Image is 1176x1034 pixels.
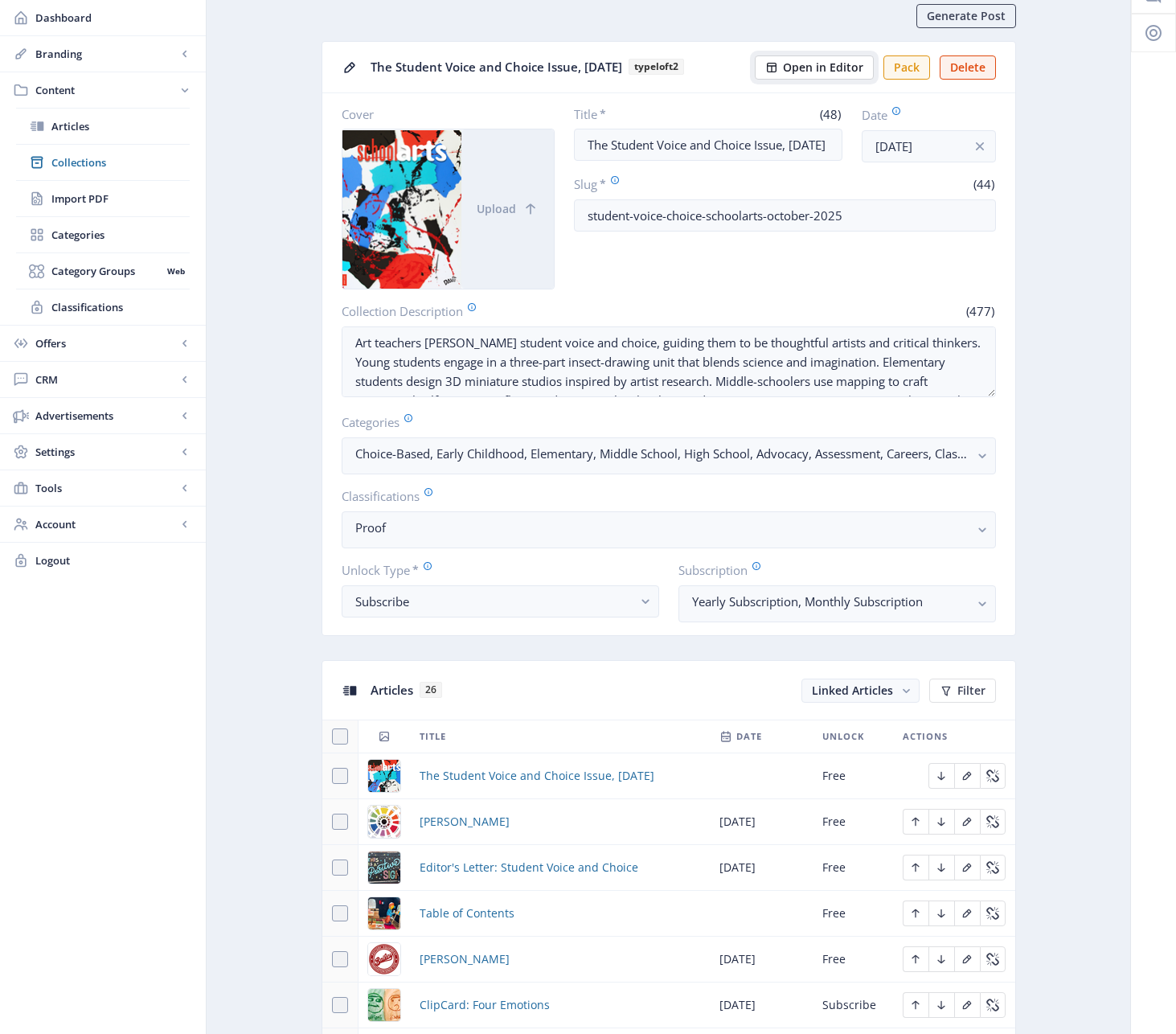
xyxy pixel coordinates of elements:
[35,516,177,532] span: Account
[971,176,996,192] span: (44)
[954,950,980,966] a: Edit page
[355,444,969,463] nb-select-label: Choice-Based, Early Childhood, Elementary, Middle School, High School, Advocacy, Assessment, Care...
[51,299,190,315] span: Classifications
[342,302,662,320] label: Collection Description
[678,561,983,579] label: Subscription
[420,766,654,786] a: The Student Voice and Choice Issue, [DATE]
[903,859,928,874] a: Edit page
[342,106,543,122] label: Cover
[35,371,177,388] span: CRM
[710,799,813,845] td: [DATE]
[420,950,510,969] a: [PERSON_NAME]
[162,263,190,279] nb-badge: Web
[371,55,745,80] div: The Student Voice and Choice Issue, [DATE]
[342,561,646,579] label: Unlock Type
[342,585,659,618] button: Subscribe
[35,552,193,568] span: Logout
[574,175,778,193] label: Slug
[954,767,980,782] a: Edit page
[813,937,893,983] td: Free
[903,813,928,828] a: Edit page
[35,10,193,26] span: Dashboard
[16,289,190,325] a: Classifications
[420,727,446,746] span: Title
[355,592,633,611] div: Subscribe
[574,199,996,232] input: this-is-how-a-slug-looks-like
[692,592,969,611] nb-select-label: Yearly Subscription, Monthly Subscription
[342,437,996,474] button: Choice-Based, Early Childhood, Elementary, Middle School, High School, Advocacy, Assessment, Care...
[954,905,980,920] a: Edit page
[420,904,514,923] a: Table of Contents
[629,59,684,75] b: typeloft2
[927,10,1006,23] span: Generate Post
[940,55,996,80] button: Delete
[710,937,813,983] td: [DATE]
[16,253,190,289] a: Category GroupsWeb
[51,227,190,243] span: Categories
[980,859,1006,874] a: Edit page
[461,129,554,289] button: Upload
[928,859,954,874] a: Edit page
[980,950,1006,966] a: Edit page
[574,129,842,161] input: Type Collection Title ...
[420,682,442,698] span: 26
[822,727,864,746] span: Unlock
[420,858,638,877] a: Editor's Letter: Student Voice and Choice
[35,444,177,460] span: Settings
[928,905,954,920] a: Edit page
[35,408,177,424] span: Advertisements
[35,82,177,98] span: Content
[928,813,954,828] a: Edit page
[755,55,874,80] button: Open in Editor
[954,813,980,828] a: Edit page
[368,897,400,929] img: 6c8d4f43-6673-4e23-aa2b-f6edeedbfe35.png
[371,682,413,698] span: Articles
[903,727,948,746] span: Actions
[368,760,400,792] img: a3df67d2-2488-4acc-aabd-3a0157355b29.png
[51,191,190,207] span: Import PDF
[862,130,996,162] input: Publishing Date
[972,138,988,154] nb-icon: info
[883,55,930,80] button: Pack
[355,518,969,537] nb-select-label: Proof
[801,679,920,703] button: Linked Articles
[35,46,177,62] span: Branding
[16,145,190,180] a: Collections
[817,106,842,122] span: (48)
[954,859,980,874] a: Edit page
[368,851,400,884] img: 09b45544-d2c4-4866-b50d-5656508a25d0.png
[980,767,1006,782] a: Edit page
[928,950,954,966] a: Edit page
[736,727,762,746] span: Date
[51,118,190,134] span: Articles
[813,891,893,937] td: Free
[35,335,177,351] span: Offers
[928,767,954,782] a: Edit page
[980,813,1006,828] a: Edit page
[813,753,893,799] td: Free
[813,845,893,891] td: Free
[342,487,983,505] label: Classifications
[16,217,190,252] a: Categories
[420,812,510,831] a: [PERSON_NAME]
[916,4,1016,28] button: Generate Post
[710,845,813,891] td: [DATE]
[903,950,928,966] a: Edit page
[812,683,893,698] span: Linked Articles
[342,413,983,431] label: Categories
[678,585,996,622] button: Yearly Subscription, Monthly Subscription
[813,799,893,845] td: Free
[980,905,1006,920] a: Edit page
[574,106,702,122] label: Title
[342,511,996,548] button: Proof
[368,806,400,838] img: bfd13382-5627-46c0-97e7-dad1c76cb3b4.png
[957,684,985,697] span: Filter
[51,154,190,170] span: Collections
[929,679,996,703] button: Filter
[51,263,162,279] span: Category Groups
